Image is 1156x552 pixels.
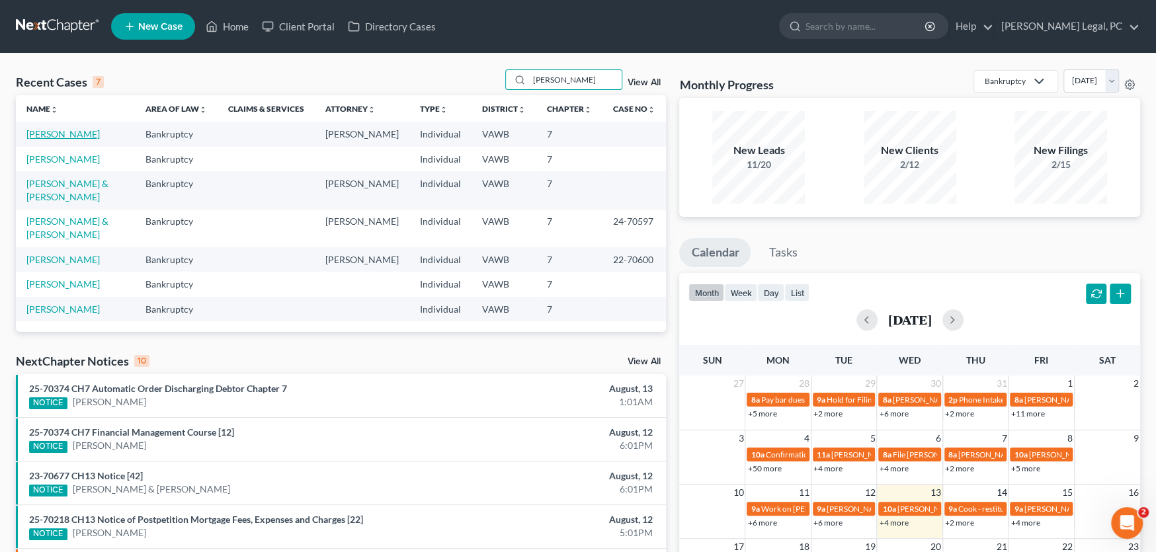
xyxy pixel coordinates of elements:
a: 25-70218 CH13 Notice of Postpetition Mortgage Fees, Expenses and Charges [22] [29,514,363,525]
a: Calendar [679,238,751,267]
div: Recent Cases [16,74,104,90]
span: [PERSON_NAME] plan due next week [1024,395,1153,405]
td: Bankruptcy [135,171,218,209]
span: 2 [1132,375,1140,391]
a: +2 more [945,463,974,473]
a: Directory Cases [341,15,442,38]
a: Districtunfold_more [482,104,526,114]
a: 25-70374 CH7 Automatic Order Discharging Debtor Chapter 7 [29,383,287,394]
div: New Clients [864,143,956,158]
span: Thu [966,354,985,366]
div: 2/15 [1014,158,1107,171]
span: 2 [1138,507,1149,518]
td: VAWB [472,272,536,296]
span: 10a [1014,450,1027,459]
a: [PERSON_NAME] [73,439,146,452]
span: 3 [737,430,745,446]
a: Nameunfold_more [26,104,58,114]
td: Individual [409,122,472,146]
span: 9a [948,504,957,514]
a: [PERSON_NAME] [26,128,100,139]
th: Claims & Services [218,95,315,122]
span: Mon [766,354,790,366]
a: +5 more [747,409,776,418]
span: Sat [1099,354,1116,366]
span: 8a [948,450,957,459]
h2: [DATE] [888,313,932,327]
a: +2 more [945,518,974,528]
span: Pay bar dues [761,395,804,405]
span: Cook - restitution review (WCGDC) [958,504,1080,514]
span: 16 [1127,485,1140,500]
a: +11 more [1011,409,1044,418]
div: August, 12 [454,426,653,439]
a: +2 more [813,409,843,418]
span: 9 [1132,430,1140,446]
div: New Filings [1014,143,1107,158]
a: 23-70677 CH13 Notice [42] [29,470,143,481]
a: [PERSON_NAME] Legal, PC [995,15,1139,38]
span: 31 [995,375,1008,391]
span: 9a [817,395,825,405]
button: week [724,284,757,301]
a: View All [628,78,661,87]
span: 8a [882,395,891,405]
div: 1:01AM [454,395,653,409]
span: 2p [948,395,958,405]
a: [PERSON_NAME] & [PERSON_NAME] [26,216,108,240]
a: Typeunfold_more [420,104,448,114]
span: 9a [751,504,759,514]
a: +6 more [879,409,908,418]
td: Individual [409,297,472,321]
span: 4 [803,430,811,446]
a: Case Nounfold_more [613,104,655,114]
a: +4 more [879,518,908,528]
div: August, 12 [454,513,653,526]
a: +50 more [747,463,781,473]
a: +6 more [813,518,843,528]
a: [PERSON_NAME] [26,153,100,165]
td: Bankruptcy [135,210,218,247]
span: Tue [835,354,852,366]
td: Bankruptcy [135,147,218,171]
td: Bankruptcy [135,247,218,272]
a: Help [949,15,993,38]
td: VAWB [472,147,536,171]
span: 13 [929,485,942,500]
i: unfold_more [368,106,376,114]
i: unfold_more [199,106,207,114]
a: [PERSON_NAME] [26,303,100,315]
td: Individual [409,247,472,272]
div: 10 [134,355,149,367]
span: [PERSON_NAME] - criminal (WCGDC) [827,504,960,514]
a: [PERSON_NAME] [26,278,100,290]
span: 10a [882,504,895,514]
span: 8 [1066,430,1074,446]
i: unfold_more [647,106,655,114]
td: 7 [536,210,602,247]
a: View All [628,357,661,366]
a: [PERSON_NAME] [73,526,146,539]
span: 1 [1066,375,1074,391]
td: VAWB [472,210,536,247]
span: 8a [1014,395,1022,405]
button: list [784,284,809,301]
td: [PERSON_NAME] [315,171,409,209]
td: Bankruptcy [135,122,218,146]
span: 10 [731,485,745,500]
span: 11 [798,485,811,500]
td: 7 [536,247,602,272]
span: File [PERSON_NAME] [DATE] - partial [892,450,1022,459]
td: [PERSON_NAME] [315,210,409,247]
div: NOTICE [29,528,67,540]
span: 11a [817,450,830,459]
input: Search by name... [529,70,622,89]
button: month [688,284,724,301]
td: VAWB [472,171,536,209]
a: [PERSON_NAME] [73,395,146,409]
a: Chapterunfold_more [547,104,592,114]
td: 24-70597 [602,210,666,247]
td: VAWB [472,297,536,321]
span: [PERSON_NAME] plan due [958,450,1052,459]
div: 5:01PM [454,526,653,539]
